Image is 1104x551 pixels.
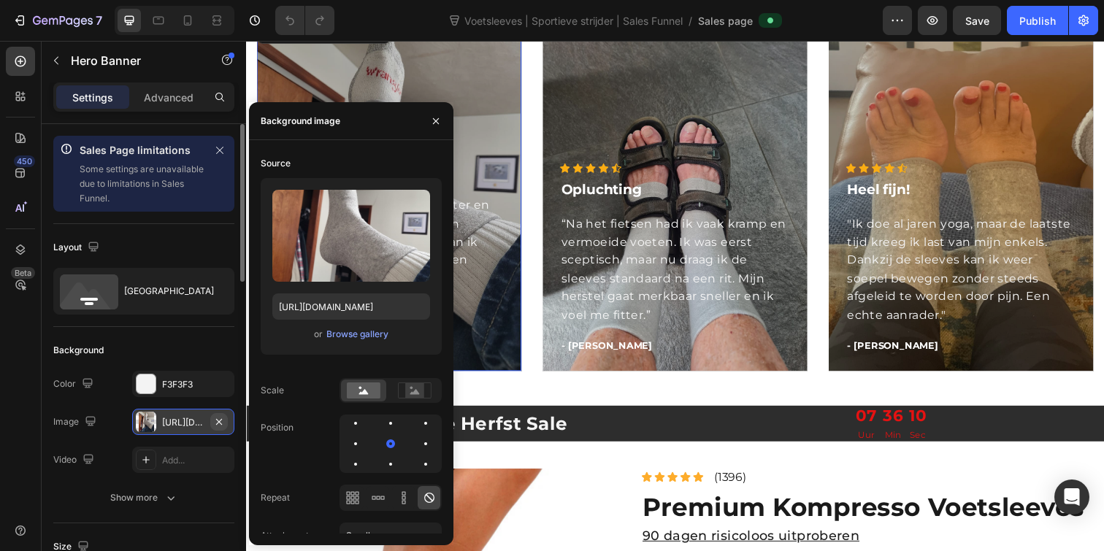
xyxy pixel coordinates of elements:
p: Min [650,395,670,409]
div: Attachment [261,529,309,542]
div: F3F3F3 [162,378,231,391]
p: - [PERSON_NAME] [614,304,846,319]
button: 7 [6,6,109,35]
div: Image [53,412,99,432]
p: Opluchting [322,142,554,163]
div: Beta [11,267,35,279]
p: Uur [622,395,644,409]
p: Sales Page limitations [80,142,205,159]
p: Hero Banner [71,52,195,69]
span: / [689,13,692,28]
span: or [314,325,323,343]
span: Scroll [346,530,370,541]
p: Settings [72,90,113,105]
div: Repeat [261,491,290,504]
h1: Premium Kompresso Voetsleeves [403,458,865,494]
button: Show more [53,485,234,511]
button: Save [953,6,1001,35]
p: Heel fijn! [614,142,846,163]
div: Video [53,450,97,470]
div: Undo/Redo [275,6,334,35]
span: Save [965,15,989,27]
p: (1396) [478,438,510,453]
div: Open Intercom Messenger [1054,479,1089,515]
button: Publish [1007,6,1068,35]
p: 7 [96,12,102,29]
div: Background image [261,115,340,128]
div: Publish [1019,13,1056,28]
div: Source [261,157,291,170]
div: [URL][DOMAIN_NAME] [162,416,204,429]
p: "Ik doe al jaren yoga, maar de laatste tijd kreeg ik last van mijn enkels. Dankzij de sleeves kan... [614,177,846,290]
button: Browse gallery [326,327,389,342]
div: Add... [162,454,231,467]
div: Browse gallery [326,328,388,341]
div: 07 [622,372,644,395]
button: Scroll [340,523,442,549]
p: 90 dagen risicoloos uitproberen [405,495,864,516]
div: Show more [110,490,178,505]
p: Advanced [144,90,193,105]
div: 450 [14,155,35,167]
div: [GEOGRAPHIC_DATA] [124,274,213,308]
div: Color [53,374,96,394]
div: 36 [650,372,670,395]
div: 10 [677,372,695,395]
span: Sales page [698,13,753,28]
div: Layout [53,238,102,258]
div: Scale [261,384,284,397]
input: https://example.com/image.jpg [272,293,430,320]
div: Position [261,421,294,434]
p: Some settings are unavailable due to limitations in Sales Funnel. [80,162,205,206]
div: Background [53,344,104,357]
p: “Na het fietsen had ik vaak kramp en vermoeide voeten. Ik was eerst sceptisch, maar nu draag ik d... [322,177,554,290]
span: Voetsleeves | Sportieve strijder | Sales Funnel [461,13,686,28]
p: Sec [677,395,695,409]
img: preview-image [272,190,430,282]
p: - [PERSON_NAME] [322,304,554,319]
iframe: Design area [246,41,1104,551]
